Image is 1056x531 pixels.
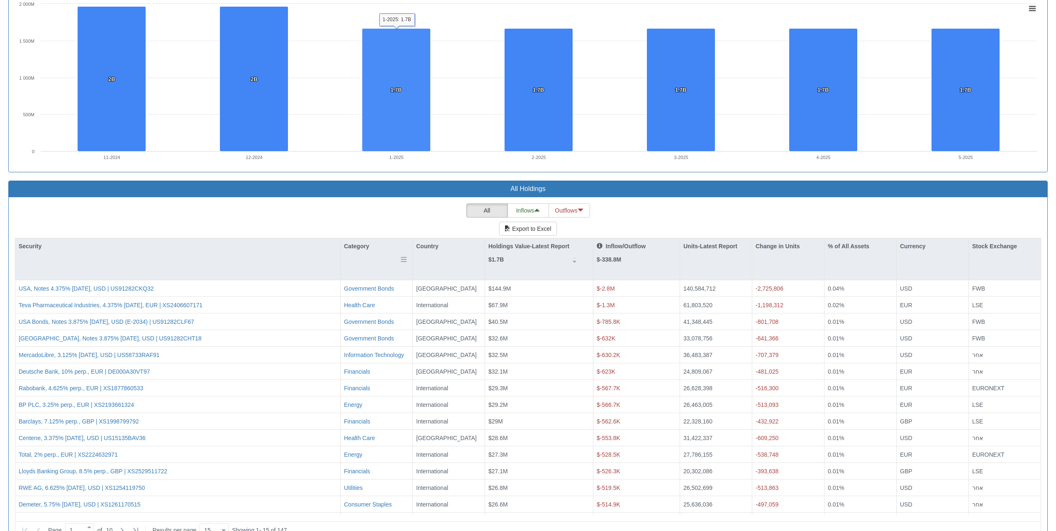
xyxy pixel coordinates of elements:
[103,155,120,160] text: 11-2024
[817,87,829,93] tspan: 1.7B
[683,384,749,392] div: 26,628,398
[416,467,481,475] div: International
[756,483,821,492] div: -513,863
[19,39,34,44] tspan: 1 500M
[972,500,1037,508] div: אחר
[972,417,1037,425] div: LSE
[683,433,749,442] div: 31,422,337
[532,155,546,160] text: 2-2025
[416,350,481,359] div: [GEOGRAPHIC_DATA]
[683,242,737,251] p: Units-Latest Report
[828,367,893,375] div: 0.01%
[683,317,749,325] div: 41,348,445
[246,155,262,160] text: 12-2024
[900,334,965,342] div: USD
[756,467,821,475] div: -393,638
[683,417,749,425] div: 22,328,160
[674,155,688,160] text: 3-2025
[19,301,202,309] button: Teva Pharmaceutical Industries, 4.375% [DATE], EUR | XS2406607171
[251,76,258,82] tspan: 2B
[683,350,749,359] div: 36,483,387
[19,367,150,375] div: Deutsche Bank, 10% perp., EUR | DE000A30VT97
[488,301,508,308] span: $67.9M
[19,483,145,492] button: RWE AG, 6.625% [DATE], USD | XS1254119750
[960,87,971,93] tspan: 1.7B
[488,285,511,292] span: $144.9M
[416,301,481,309] div: International
[756,350,821,359] div: -707,379
[416,317,481,325] div: [GEOGRAPHIC_DATA]
[344,467,370,475] button: Financials
[344,334,394,342] div: Government Bonds
[344,450,362,458] button: Energy
[900,317,965,325] div: USD
[19,500,141,508] button: Demeter, 5.75% [DATE], USD | XS1261170515
[15,238,340,254] div: Security
[816,155,830,160] text: 4-2025
[756,500,821,508] div: -497,059
[972,317,1037,325] div: FWB
[416,483,481,492] div: International
[344,284,394,293] button: Government Bonds
[488,256,504,263] strong: $1.7B
[597,384,620,391] span: $-567.7K
[344,367,370,375] button: Financials
[344,317,394,325] button: Government Bonds
[344,384,370,392] button: Financials
[828,400,893,409] div: 0.01%
[597,434,620,441] span: $-553.8K
[344,433,375,442] button: Health Care
[756,334,821,342] div: -641,366
[972,450,1037,458] div: EURONEXT
[19,317,194,325] div: USA Bonds, Notes 3.875% [DATE], USD (E-2034) | US91282CLF67
[533,87,544,93] tspan: 1.7B
[416,433,481,442] div: [GEOGRAPHIC_DATA]
[488,401,508,408] span: $29.2M
[900,400,965,409] div: EUR
[466,203,508,218] button: All
[488,451,508,458] span: $27.3M
[824,238,896,254] div: % of All Assets
[19,467,167,475] button: Lloyds Banking Group, 8.5% perp., GBP | XS2529511722
[488,335,508,341] span: $32.6M
[958,155,973,160] text: 5-2025
[32,149,34,154] text: 0
[499,222,556,236] button: Export to Excel
[756,317,821,325] div: -801,708
[413,238,485,254] div: Country
[344,350,404,359] button: Information Technology
[972,483,1037,492] div: אחר
[344,483,363,492] button: Utilities
[344,301,375,309] button: Health Care
[828,350,893,359] div: 0.01%
[19,284,154,293] div: USA, Notes 4.375% [DATE], USD | US91282CKQ32
[683,301,749,309] div: 61,803,520
[416,384,481,392] div: International
[344,417,370,425] div: Financials
[416,417,481,425] div: International
[19,384,143,392] button: Rabobank, 4.625% perp., EUR | XS1877860533
[344,500,392,508] div: Consumer Staples
[597,368,615,374] span: $-623K
[389,155,403,160] text: 1-2025
[683,284,749,293] div: 140,584,712
[828,433,893,442] div: 0.01%
[416,450,481,458] div: International
[828,450,893,458] div: 0.01%
[900,367,965,375] div: EUR
[900,301,965,309] div: EUR
[597,301,615,308] span: $-1.3M
[416,284,481,293] div: [GEOGRAPHIC_DATA]
[19,433,146,442] button: Centene, 3.375% [DATE], USD | US15135BAV36
[597,335,615,341] span: $-632K
[416,334,481,342] div: [GEOGRAPHIC_DATA]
